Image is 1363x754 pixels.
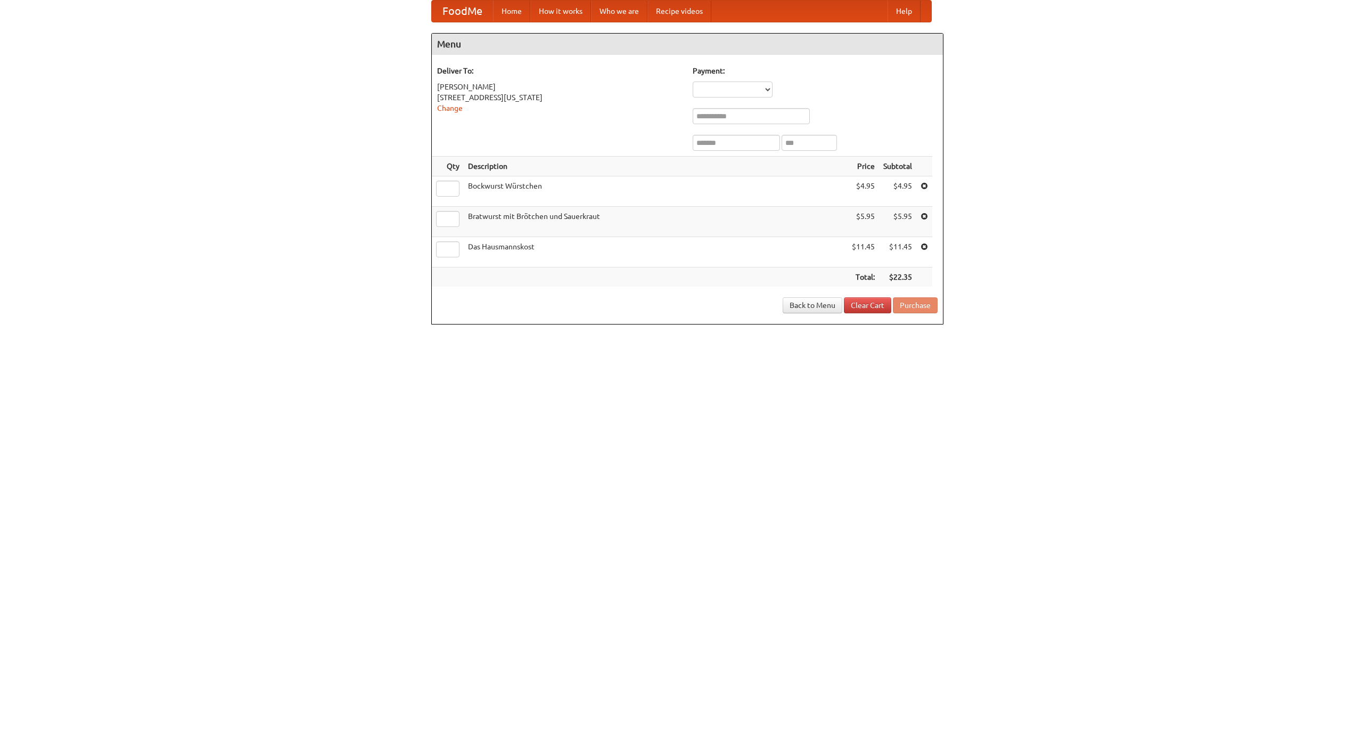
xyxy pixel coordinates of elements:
[888,1,921,22] a: Help
[432,1,493,22] a: FoodMe
[879,176,916,207] td: $4.95
[848,267,879,287] th: Total:
[893,297,938,313] button: Purchase
[879,207,916,237] td: $5.95
[848,157,879,176] th: Price
[464,157,848,176] th: Description
[693,66,938,76] h5: Payment:
[493,1,530,22] a: Home
[437,82,682,92] div: [PERSON_NAME]
[848,207,879,237] td: $5.95
[848,237,879,267] td: $11.45
[591,1,647,22] a: Who we are
[879,237,916,267] td: $11.45
[464,237,848,267] td: Das Hausmannskost
[437,92,682,103] div: [STREET_ADDRESS][US_STATE]
[432,34,943,55] h4: Menu
[437,66,682,76] h5: Deliver To:
[879,267,916,287] th: $22.35
[647,1,711,22] a: Recipe videos
[848,176,879,207] td: $4.95
[464,207,848,237] td: Bratwurst mit Brötchen und Sauerkraut
[530,1,591,22] a: How it works
[437,104,463,112] a: Change
[432,157,464,176] th: Qty
[783,297,842,313] a: Back to Menu
[879,157,916,176] th: Subtotal
[844,297,891,313] a: Clear Cart
[464,176,848,207] td: Bockwurst Würstchen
